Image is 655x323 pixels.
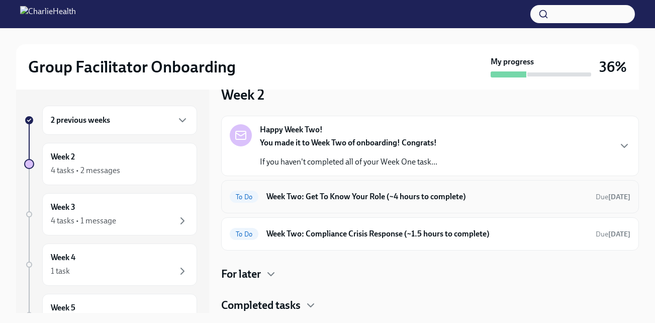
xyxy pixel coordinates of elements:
div: 1 task [51,266,70,277]
strong: My progress [491,56,534,67]
a: Week 34 tasks • 1 message [24,193,197,235]
h6: Week 5 [51,302,75,313]
img: CharlieHealth [20,6,76,22]
h4: For later [221,267,261,282]
span: To Do [230,193,258,201]
h6: Week 4 [51,252,75,263]
h3: Week 2 [221,86,264,104]
h2: Group Facilitator Onboarding [28,57,236,77]
span: September 29th, 2025 09:00 [596,192,630,202]
h3: 36% [599,58,627,76]
span: To Do [230,230,258,238]
strong: You made it to Week Two of onboarding! Congrats! [260,138,437,147]
span: Due [596,230,630,238]
span: Due [596,193,630,201]
p: If you haven't completed all of your Week One task... [260,156,437,168]
div: 4 tasks • 2 messages [51,165,120,176]
a: To DoWeek Two: Get To Know Your Role (~4 hours to complete)Due[DATE] [230,189,630,205]
div: For later [221,267,639,282]
a: Week 41 task [24,244,197,286]
a: Week 24 tasks • 2 messages [24,143,197,185]
strong: [DATE] [608,193,630,201]
h6: 2 previous weeks [51,115,110,126]
h4: Completed tasks [221,298,301,313]
a: To DoWeek Two: Compliance Crisis Response (~1.5 hours to complete)Due[DATE] [230,226,630,242]
div: 2 previous weeks [42,106,197,135]
h6: Week 3 [51,202,75,213]
span: September 29th, 2025 09:00 [596,229,630,239]
div: Completed tasks [221,298,639,313]
h6: Week 2 [51,151,75,163]
div: 4 tasks • 1 message [51,215,116,226]
h6: Week Two: Compliance Crisis Response (~1.5 hours to complete) [266,228,588,239]
strong: [DATE] [608,230,630,238]
h6: Week Two: Get To Know Your Role (~4 hours to complete) [266,191,588,202]
strong: Happy Week Two! [260,124,323,135]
